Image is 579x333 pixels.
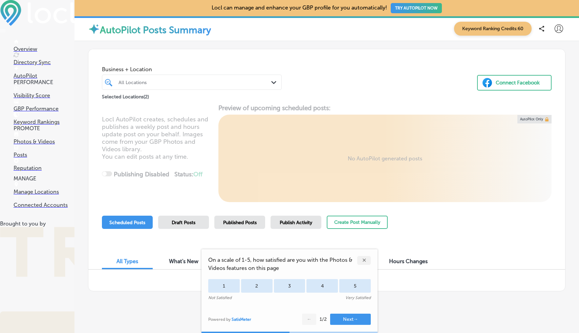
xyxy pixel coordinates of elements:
[280,220,312,226] span: Publish Activity
[116,258,138,265] span: All Types
[14,125,74,132] p: PROMOTE
[302,314,316,325] button: ←
[14,86,74,99] a: Visibility Score
[14,112,74,125] a: Keyword Rankings
[232,317,251,322] a: SatisMeter
[14,119,74,125] p: Keyword Rankings
[14,189,74,195] p: Manage Locations
[14,53,74,65] a: Directory Sync
[14,79,74,85] p: PERFORMANCE
[14,152,74,158] p: Posts
[119,79,272,85] div: All Locations
[208,317,251,322] div: Powered by
[14,73,74,79] p: AutoPilot
[169,258,198,265] span: What's New
[14,165,74,171] p: Reputation
[357,256,371,265] div: ✕
[14,105,74,112] p: GBP Performance
[14,46,74,52] p: Overview
[454,22,532,36] span: Keyword Ranking Credits: 60
[14,158,74,171] a: Reputation
[14,138,74,145] p: Photos & Videos
[345,295,371,300] div: Very Satisfied
[14,39,74,52] a: Overview
[208,279,240,293] div: 1
[391,3,442,13] button: TRY AUTOPILOT NOW
[330,314,371,325] button: Next→
[208,256,357,272] span: On a scale of 1-5, how satisfied are you with the Photos & Videos features on this page
[241,279,273,293] div: 2
[14,175,74,182] p: MANAGE
[339,279,371,293] div: 5
[14,145,74,158] a: Posts
[208,295,232,300] div: Not Satisfied
[14,66,74,79] a: AutoPilot
[14,59,74,65] p: Directory Sync
[496,78,540,88] div: Connect Facebook
[14,99,74,112] a: GBP Performance
[14,195,74,208] a: Connected Accounts
[477,75,552,91] button: Connect Facebook
[14,132,74,145] a: Photos & Videos
[14,182,74,195] a: Manage Locations
[100,24,211,36] label: AutoPilot Posts Summary
[274,279,305,293] div: 3
[223,220,257,226] span: Published Posts
[14,92,74,99] p: Visibility Score
[14,202,74,208] p: Connected Accounts
[320,316,327,322] div: 1 / 2
[172,220,195,226] span: Draft Posts
[102,91,149,100] p: Selected Locations ( 2 )
[88,23,100,35] img: autopilot-icon
[389,258,428,265] span: Hours Changes
[327,216,388,229] button: Create Post Manually
[102,66,282,73] span: Business + Location
[306,279,338,293] div: 4
[109,220,145,226] span: Scheduled Posts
